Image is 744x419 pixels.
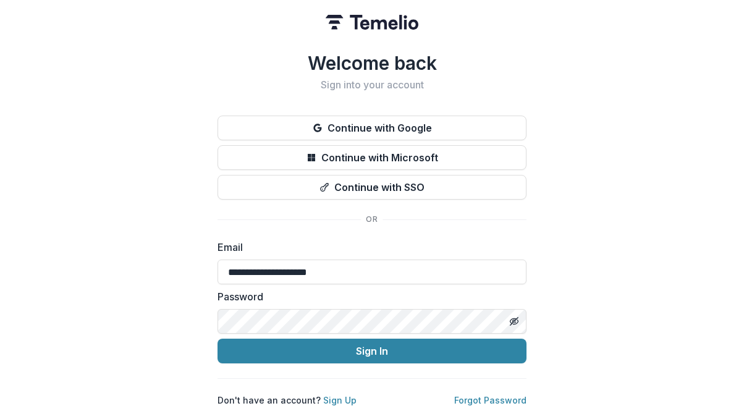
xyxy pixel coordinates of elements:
[218,394,357,407] p: Don't have an account?
[218,289,519,304] label: Password
[218,339,526,363] button: Sign In
[218,116,526,140] button: Continue with Google
[218,240,519,255] label: Email
[218,145,526,170] button: Continue with Microsoft
[218,79,526,91] h2: Sign into your account
[218,175,526,200] button: Continue with SSO
[218,52,526,74] h1: Welcome back
[504,311,524,331] button: Toggle password visibility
